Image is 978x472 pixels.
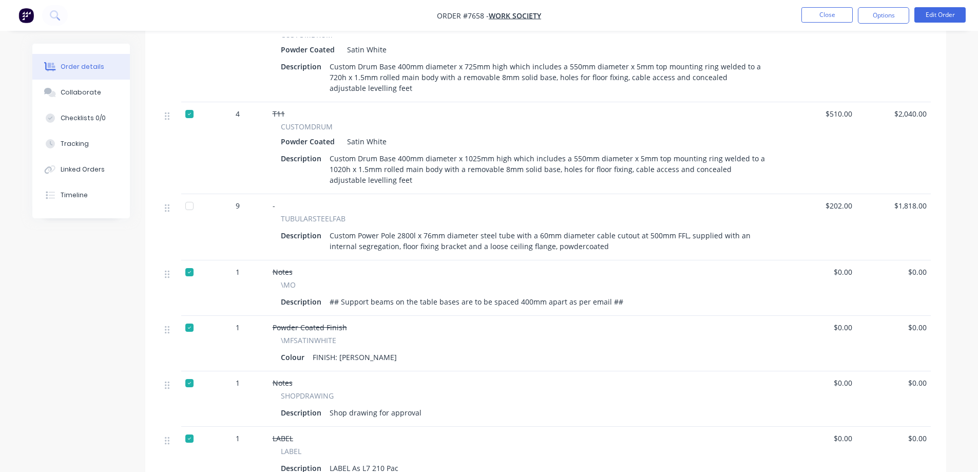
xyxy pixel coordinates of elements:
[860,108,927,119] span: $2,040.00
[786,377,852,388] span: $0.00
[273,201,275,211] span: -
[309,350,401,365] div: FINISH: [PERSON_NAME]
[236,377,240,388] span: 1
[61,139,89,148] div: Tracking
[281,59,325,74] div: Description
[281,294,325,309] div: Description
[343,42,387,57] div: Satin White
[236,200,240,211] span: 9
[786,433,852,444] span: $0.00
[236,433,240,444] span: 1
[236,108,240,119] span: 4
[273,267,293,277] span: Notes
[281,446,301,457] span: LABEL
[273,109,285,119] span: T11
[325,294,627,309] div: ## Support beams on the table bases are to be spaced 400mm apart as per email ##
[860,322,927,333] span: $0.00
[325,228,770,254] div: Custom Power Pole 2800l x 76mm diameter steel tube with a 60mm diameter cable cutout at 500mm FFL...
[281,390,334,401] span: SHOPDRAWING
[489,11,541,21] a: Work Society
[281,335,336,346] span: \MFSATINWHITE
[236,322,240,333] span: 1
[32,80,130,105] button: Collaborate
[786,108,852,119] span: $510.00
[273,433,293,443] span: LABEL
[281,405,325,420] div: Description
[860,200,927,211] span: $1,818.00
[860,433,927,444] span: $0.00
[32,182,130,208] button: Timeline
[786,200,852,211] span: $202.00
[801,7,853,23] button: Close
[281,279,296,290] span: \MO
[281,213,346,224] span: TUBULARSTEELFAB
[32,131,130,157] button: Tracking
[786,267,852,277] span: $0.00
[61,165,105,174] div: Linked Orders
[281,228,325,243] div: Description
[32,54,130,80] button: Order details
[860,267,927,277] span: $0.00
[32,157,130,182] button: Linked Orders
[325,151,770,187] div: Custom Drum Base 400mm diameter x 1025mm high which includes a 550mm diameter x 5mm top mounting ...
[858,7,909,24] button: Options
[281,350,309,365] div: Colour
[273,323,347,332] span: Powder Coated Finish
[786,322,852,333] span: $0.00
[61,114,106,123] div: Checklists 0/0
[860,377,927,388] span: $0.00
[61,62,104,71] div: Order details
[281,151,325,166] div: Description
[281,134,339,149] div: Powder Coated
[325,405,426,420] div: Shop drawing for approval
[281,42,339,57] div: Powder Coated
[914,7,966,23] button: Edit Order
[61,191,88,200] div: Timeline
[343,134,387,149] div: Satin White
[236,267,240,277] span: 1
[32,105,130,131] button: Checklists 0/0
[325,59,770,96] div: Custom Drum Base 400mm diameter x 725mm high which includes a 550mm diameter x 5mm top mounting r...
[18,8,34,23] img: Factory
[61,88,101,97] div: Collaborate
[273,378,293,388] span: Notes
[281,121,333,132] span: CUSTOMDRUM
[437,11,489,21] span: Order #7658 -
